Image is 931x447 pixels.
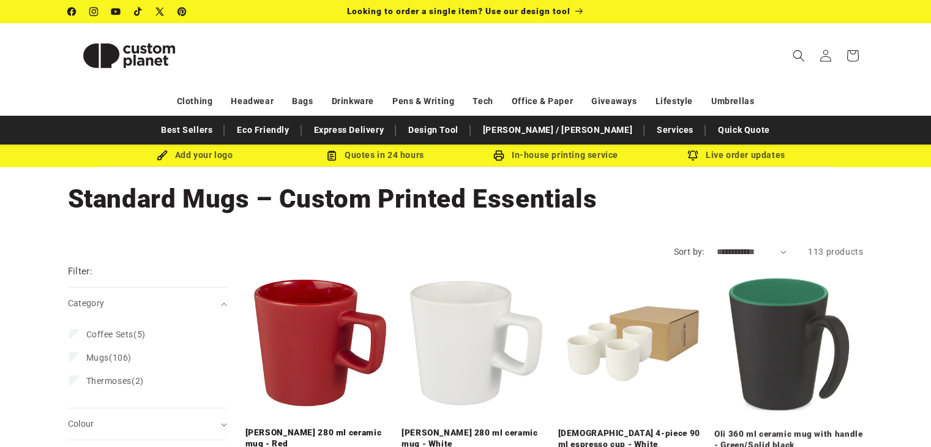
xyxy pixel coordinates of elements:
[674,247,705,257] label: Sort by:
[86,376,132,386] span: Thermoses
[285,148,466,163] div: Quotes in 24 hours
[105,148,285,163] div: Add your logo
[68,298,105,308] span: Category
[86,375,144,386] span: (2)
[86,329,134,339] span: Coffee Sets
[785,42,812,69] summary: Search
[870,388,931,447] iframe: Chat Widget
[466,148,646,163] div: In-house printing service
[392,91,454,112] a: Pens & Writing
[332,91,374,112] a: Drinkware
[402,119,465,141] a: Design Tool
[651,119,700,141] a: Services
[308,119,391,141] a: Express Delivery
[473,91,493,112] a: Tech
[86,352,132,363] span: (106)
[68,182,864,216] h1: Standard Mugs – Custom Printed Essentials
[808,247,863,257] span: 113 products
[68,408,227,440] summary: Colour (0 selected)
[477,119,638,141] a: [PERSON_NAME] / [PERSON_NAME]
[68,28,190,83] img: Custom Planet
[656,91,693,112] a: Lifestyle
[63,23,195,88] a: Custom Planet
[687,150,698,161] img: Order updates
[712,119,776,141] a: Quick Quote
[347,6,570,16] span: Looking to order a single item? Use our design tool
[86,329,146,340] span: (5)
[68,265,93,279] h2: Filter:
[68,288,227,319] summary: Category (0 selected)
[646,148,827,163] div: Live order updates
[155,119,219,141] a: Best Sellers
[231,91,274,112] a: Headwear
[591,91,637,112] a: Giveaways
[292,91,313,112] a: Bags
[231,119,295,141] a: Eco Friendly
[512,91,573,112] a: Office & Paper
[493,150,504,161] img: In-house printing
[157,150,168,161] img: Brush Icon
[177,91,213,112] a: Clothing
[86,353,109,362] span: Mugs
[711,91,754,112] a: Umbrellas
[326,150,337,161] img: Order Updates Icon
[68,419,94,429] span: Colour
